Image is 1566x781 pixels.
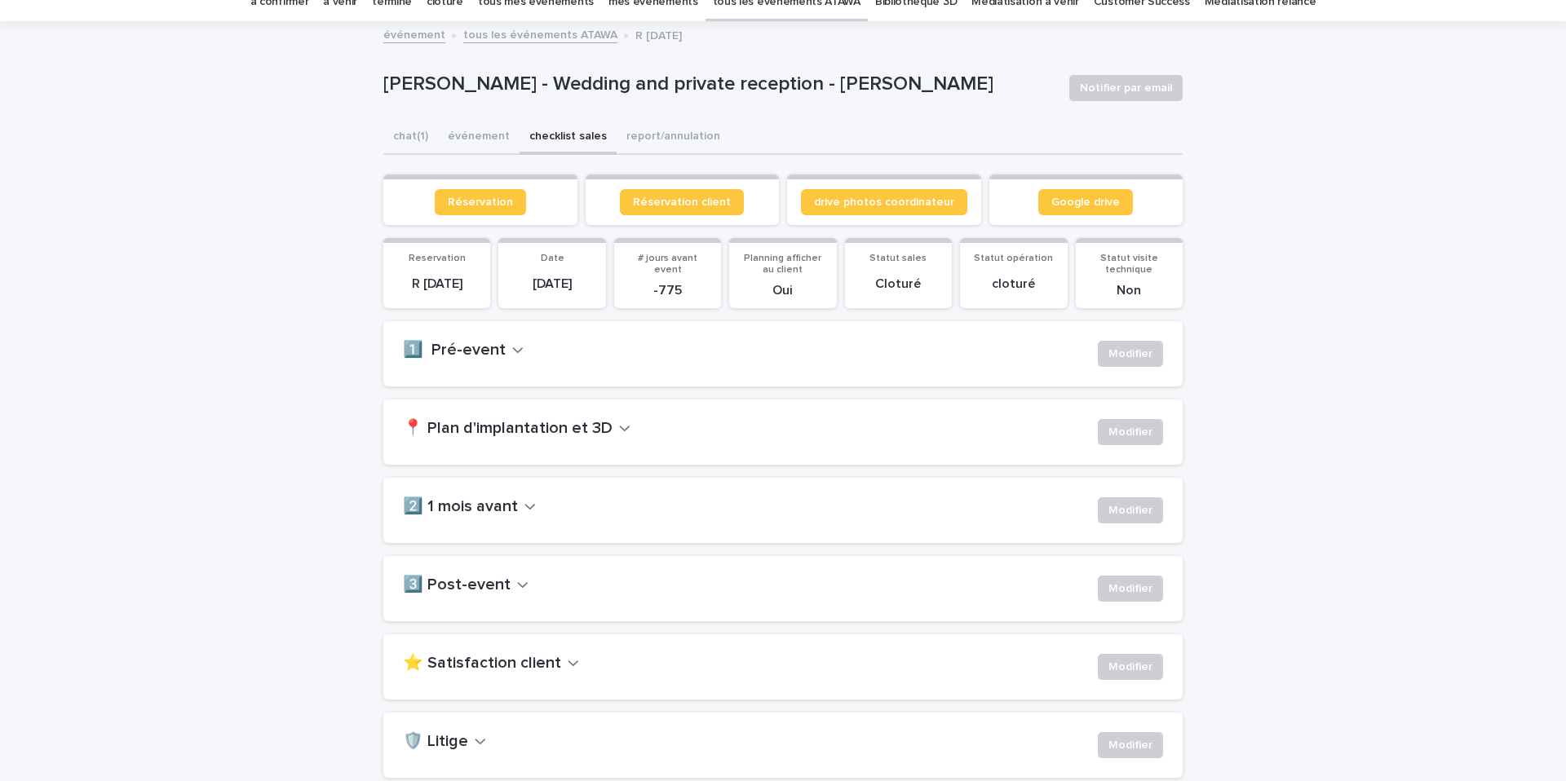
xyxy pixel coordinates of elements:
button: Modifier [1098,576,1163,602]
a: Réservation client [620,189,744,215]
button: checklist sales [520,121,617,155]
a: tous les événements ATAWA [463,24,617,43]
span: Modifier [1108,659,1152,675]
p: Cloturé [855,276,942,292]
button: Modifier [1098,732,1163,758]
span: Google drive [1051,196,1120,208]
button: report/annulation [617,121,730,155]
p: R [DATE] [393,276,480,292]
button: événement [438,121,520,155]
span: Date [541,254,564,263]
button: 1️⃣ Pré-event [403,341,524,360]
button: 🛡️ Litige [403,732,486,752]
span: Statut visite technique [1100,254,1158,275]
a: Réservation [435,189,526,215]
a: événement [383,24,445,43]
span: drive photos coordinateur [814,196,954,208]
h2: 3️⃣ Post-event [403,576,511,595]
p: [PERSON_NAME] - Wedding and private reception - [PERSON_NAME] [383,73,1056,96]
button: Modifier [1098,497,1163,523]
button: ⭐ Satisfaction client [403,654,579,673]
button: chat (1) [383,121,438,155]
p: [DATE] [508,276,595,292]
button: Modifier [1098,654,1163,680]
span: Planning afficher au client [744,254,821,275]
span: Modifier [1108,424,1152,440]
h2: 📍 Plan d'implantation et 3D [403,419,613,439]
button: Notifier par email [1069,75,1183,101]
span: Modifier [1108,737,1152,753]
button: Modifier [1098,419,1163,445]
span: # jours avant event [638,254,697,275]
span: Notifier par email [1080,80,1172,96]
h2: 🛡️ Litige [403,732,468,752]
button: Modifier [1098,341,1163,367]
p: Non [1086,283,1173,298]
span: Reservation [409,254,466,263]
p: cloturé [970,276,1057,292]
h2: 2️⃣ 1 mois avant [403,497,518,517]
p: R [DATE] [635,25,682,43]
a: drive photos coordinateur [801,189,967,215]
span: Réservation client [633,196,731,208]
span: Réservation [448,196,513,208]
span: Statut opération [974,254,1053,263]
a: Google drive [1038,189,1133,215]
span: Modifier [1108,346,1152,362]
h2: ⭐ Satisfaction client [403,654,561,673]
span: Modifier [1108,580,1152,597]
button: 3️⃣ Post-event [403,576,529,595]
span: Statut sales [869,254,927,263]
p: -775 [624,283,711,298]
p: Oui [739,283,826,298]
button: 2️⃣ 1 mois avant [403,497,536,517]
button: 📍 Plan d'implantation et 3D [403,419,630,439]
h2: 1️⃣ Pré-event [403,341,506,360]
span: Modifier [1108,502,1152,518]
